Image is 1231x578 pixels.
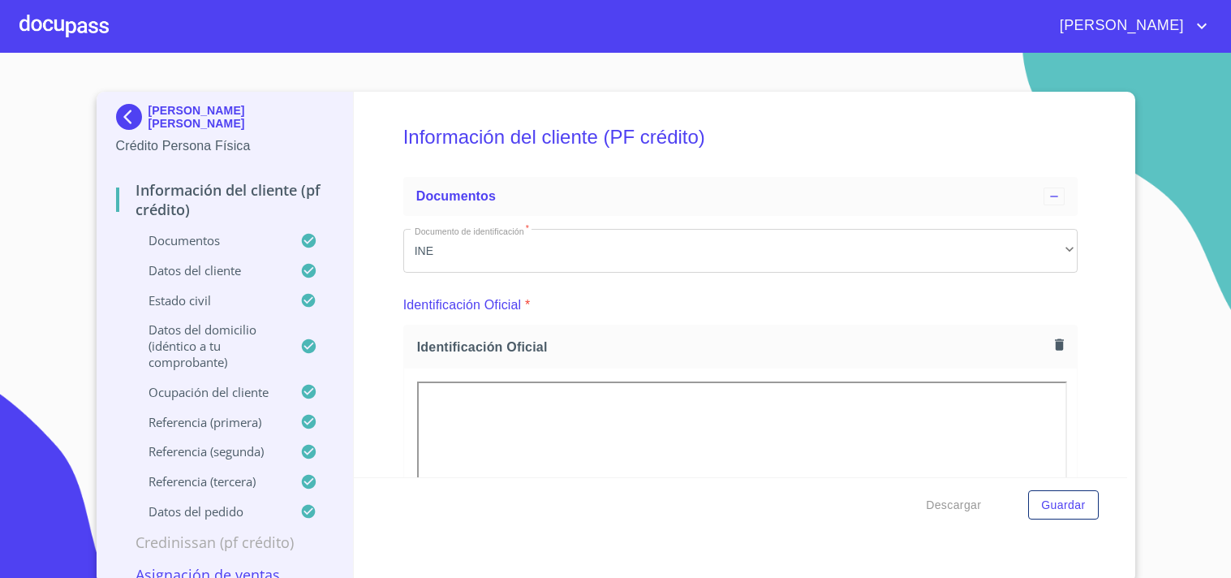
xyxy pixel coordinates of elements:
[919,490,988,520] button: Descargar
[926,495,981,515] span: Descargar
[1048,13,1212,39] button: account of current user
[116,262,301,278] p: Datos del cliente
[116,104,334,136] div: [PERSON_NAME] [PERSON_NAME]
[116,104,148,130] img: Docupass spot blue
[116,136,334,156] p: Crédito Persona Física
[417,339,1048,356] span: Identificación Oficial
[403,295,522,315] p: Identificación Oficial
[116,232,301,248] p: Documentos
[116,443,301,459] p: Referencia (segunda)
[1041,495,1085,515] span: Guardar
[403,177,1078,216] div: Documentos
[416,189,496,203] span: Documentos
[148,104,334,130] p: [PERSON_NAME] [PERSON_NAME]
[403,229,1078,273] div: INE
[116,473,301,490] p: Referencia (tercera)
[116,414,301,430] p: Referencia (primera)
[403,104,1078,170] h5: Información del cliente (PF crédito)
[116,321,301,370] p: Datos del domicilio (idéntico a tu comprobante)
[116,533,334,552] p: Credinissan (PF crédito)
[116,292,301,308] p: Estado Civil
[1048,13,1192,39] span: [PERSON_NAME]
[116,384,301,400] p: Ocupación del Cliente
[116,180,334,219] p: Información del cliente (PF crédito)
[1028,490,1098,520] button: Guardar
[116,503,301,520] p: Datos del pedido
